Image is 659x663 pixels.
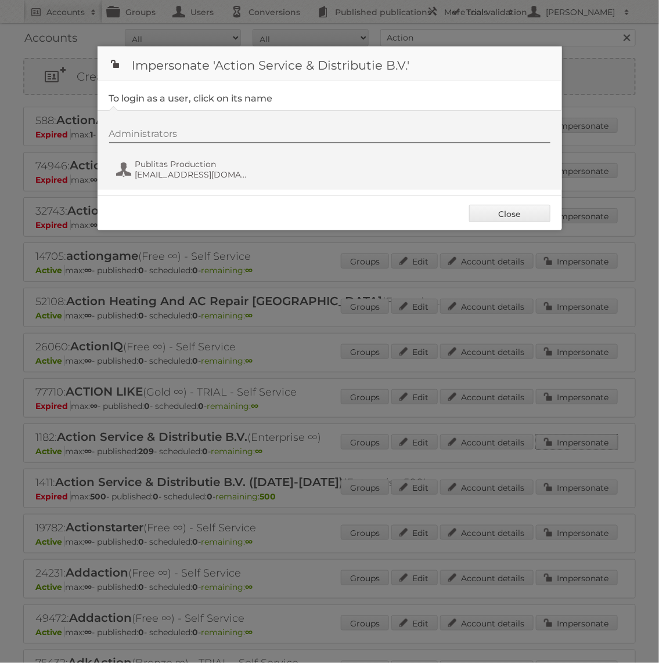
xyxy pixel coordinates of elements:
span: Publitas Production [135,159,248,169]
div: Administrators [109,128,550,143]
legend: To login as a user, click on its name [109,93,273,104]
button: Publitas Production [EMAIL_ADDRESS][DOMAIN_NAME] [115,158,251,181]
span: [EMAIL_ADDRESS][DOMAIN_NAME] [135,169,248,180]
a: Close [469,205,550,222]
h1: Impersonate 'Action Service & Distributie B.V.' [98,46,562,81]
